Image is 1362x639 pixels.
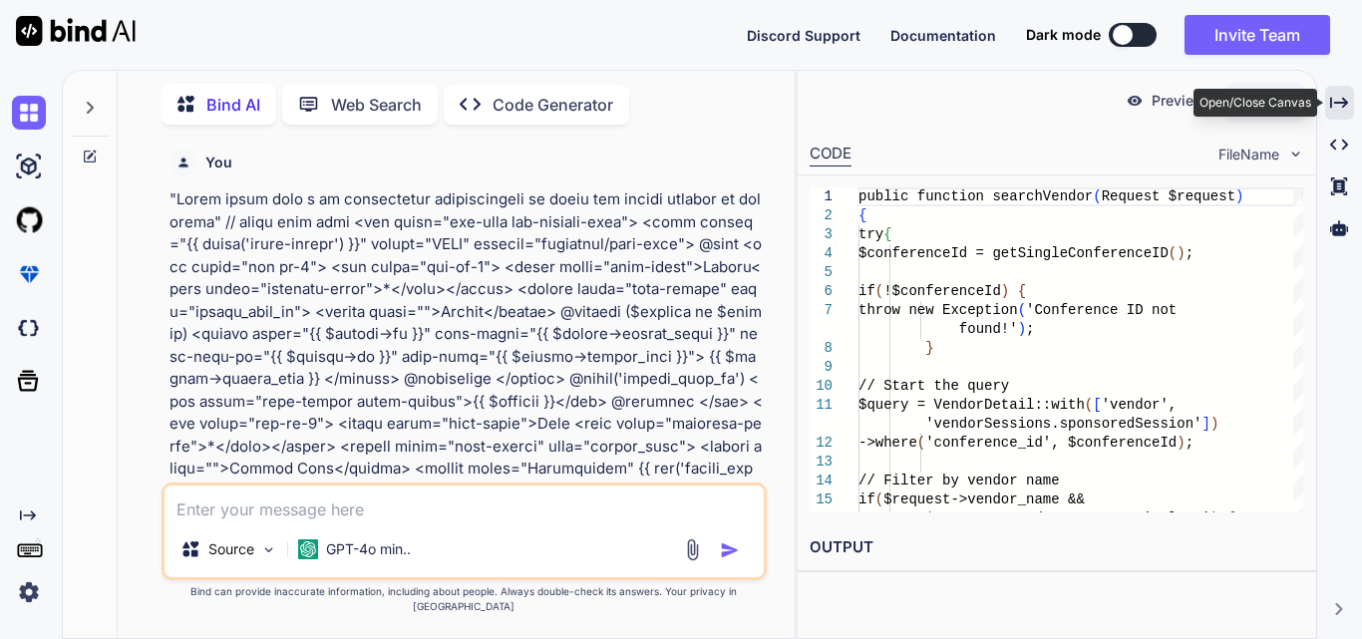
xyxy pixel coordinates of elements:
p: Preview [1152,91,1205,111]
span: { [1227,510,1235,526]
span: // Filter by vendor name [858,473,1060,488]
span: 'vendorSessions.sponsoredSession' [925,416,1201,432]
span: $request->vendor_name && [883,491,1085,507]
p: Source [208,539,254,559]
span: $conferenceId = getSingleConferenceID [858,245,1169,261]
span: [ [1093,397,1101,413]
img: settings [12,575,46,609]
div: 10 [810,377,833,396]
span: 'conference_id', $conferenceId [925,435,1177,451]
div: 3 [810,225,833,244]
img: Bind AI [16,16,136,46]
span: ( [1085,397,1093,413]
span: ( [875,491,883,507]
div: 4 [810,244,833,263]
div: CODE [810,143,851,166]
button: Documentation [890,25,996,46]
div: 1 [810,187,833,206]
span: ; [1186,435,1193,451]
span: throw new Exception [858,302,1018,318]
span: ) [1177,245,1185,261]
span: ; [1186,245,1193,261]
img: ai-studio [12,150,46,183]
img: Pick Models [260,541,277,558]
div: 12 [810,434,833,453]
span: ( [1169,245,1177,261]
div: Open/Close Canvas [1193,89,1317,117]
span: ] [1201,416,1209,432]
span: if [858,491,875,507]
span: try [858,226,883,242]
span: ( [875,283,883,299]
button: Invite Team [1185,15,1330,55]
img: darkCloudIdeIcon [12,311,46,345]
span: ; [1026,321,1034,337]
div: 8 [810,339,833,358]
div: 5 [810,263,833,282]
span: ) [1018,321,1026,337]
h6: You [205,153,232,172]
span: FileName [1218,145,1279,164]
img: chevron down [1287,146,1304,162]
img: premium [12,257,46,291]
span: ) [1001,283,1009,299]
span: ( [1018,302,1026,318]
img: attachment [681,538,704,561]
span: 'Conference ID not [1026,302,1177,318]
p: Bind AI [206,93,260,117]
span: ->where [858,435,917,451]
div: 13 [810,453,833,472]
span: Dark mode [1026,25,1101,45]
span: !$conferenceId [883,283,1001,299]
span: if [858,283,875,299]
span: } [925,340,933,356]
div: 15 [810,490,833,509]
span: $query = VendorDetail::with [858,397,1085,413]
span: // Start the query [858,378,1009,394]
div: 6 [810,282,833,301]
p: GPT-4o min.. [326,539,411,559]
span: ) [1210,510,1218,526]
span: Request $request [1102,188,1235,204]
div: 2 [810,206,833,225]
span: Discord Support [747,27,860,44]
span: { [1018,283,1026,299]
p: Web Search [331,93,422,117]
span: found!' [959,321,1018,337]
button: Discord Support [747,25,860,46]
div: 14 [810,472,833,490]
span: public function searchVendor [858,188,1093,204]
span: ) [1210,416,1218,432]
span: { [858,207,866,223]
div: 9 [810,358,833,377]
img: preview [1126,92,1144,110]
img: chat [12,96,46,130]
span: ( [917,435,925,451]
span: ( [1093,188,1101,204]
p: Bind can provide inaccurate information, including about people. Always double-check its answers.... [162,584,767,614]
span: 'vendor', [1102,397,1178,413]
img: GPT-4o mini [298,539,318,559]
span: Documentation [890,27,996,44]
img: githubLight [12,203,46,237]
div: 11 [810,396,833,415]
p: Code Generator [493,93,613,117]
h2: OUTPUT [798,524,1316,571]
span: ) [1177,435,1185,451]
span: $request->vendor_name !== 'Select' [925,510,1210,526]
span: ) [1235,188,1243,204]
img: icon [720,540,740,560]
div: 7 [810,301,833,320]
span: { [883,226,891,242]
